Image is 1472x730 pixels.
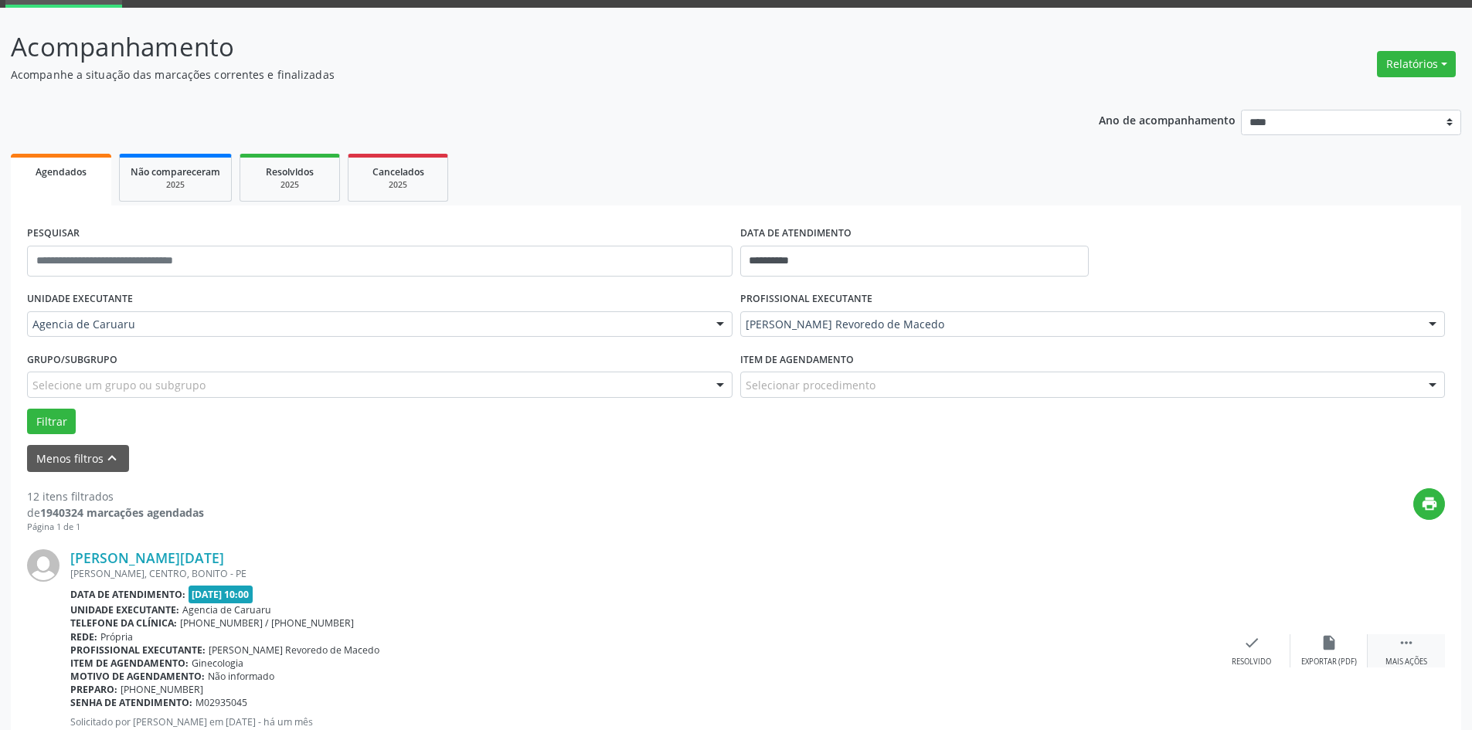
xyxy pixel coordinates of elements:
[1398,634,1415,651] i: 
[746,317,1414,332] span: [PERSON_NAME] Revoredo de Macedo
[266,165,314,178] span: Resolvidos
[27,521,204,534] div: Página 1 de 1
[372,165,424,178] span: Cancelados
[182,603,271,616] span: Agencia de Caruaru
[251,179,328,191] div: 2025
[36,165,87,178] span: Agendados
[70,616,177,630] b: Telefone da clínica:
[180,616,354,630] span: [PHONE_NUMBER] / [PHONE_NUMBER]
[131,165,220,178] span: Não compareceram
[104,450,121,467] i: keyboard_arrow_up
[1243,634,1260,651] i: check
[11,66,1026,83] p: Acompanhe a situação das marcações correntes e finalizadas
[740,222,852,246] label: DATA DE ATENDIMENTO
[359,179,437,191] div: 2025
[70,643,206,657] b: Profissional executante:
[27,222,80,246] label: PESQUISAR
[70,657,189,670] b: Item de agendamento:
[1232,657,1271,667] div: Resolvido
[70,549,224,566] a: [PERSON_NAME][DATE]
[1377,51,1456,77] button: Relatórios
[740,348,854,372] label: Item de agendamento
[746,377,875,393] span: Selecionar procedimento
[27,488,204,504] div: 12 itens filtrados
[27,445,129,472] button: Menos filtroskeyboard_arrow_up
[740,287,872,311] label: PROFISSIONAL EXECUTANTE
[189,586,253,603] span: [DATE] 10:00
[27,409,76,435] button: Filtrar
[1385,657,1427,667] div: Mais ações
[70,603,179,616] b: Unidade executante:
[70,567,1213,580] div: [PERSON_NAME], CENTRO, BONITO - PE
[70,630,97,643] b: Rede:
[70,588,185,601] b: Data de atendimento:
[32,317,701,332] span: Agencia de Caruaru
[1301,657,1357,667] div: Exportar (PDF)
[70,696,192,709] b: Senha de atendimento:
[70,670,205,683] b: Motivo de agendamento:
[32,377,206,393] span: Selecione um grupo ou subgrupo
[70,683,117,696] b: Preparo:
[131,179,220,191] div: 2025
[27,504,204,521] div: de
[209,643,379,657] span: [PERSON_NAME] Revoredo de Macedo
[27,287,133,311] label: UNIDADE EXECUTANTE
[27,348,117,372] label: Grupo/Subgrupo
[100,630,133,643] span: Própria
[1099,110,1236,129] p: Ano de acompanhamento
[1321,634,1338,651] i: insert_drive_file
[192,657,243,670] span: Ginecologia
[208,670,274,683] span: Não informado
[27,549,59,582] img: img
[1421,495,1438,512] i: print
[121,683,203,696] span: [PHONE_NUMBER]
[40,505,204,520] strong: 1940324 marcações agendadas
[1413,488,1445,520] button: print
[195,696,247,709] span: M02935045
[11,28,1026,66] p: Acompanhamento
